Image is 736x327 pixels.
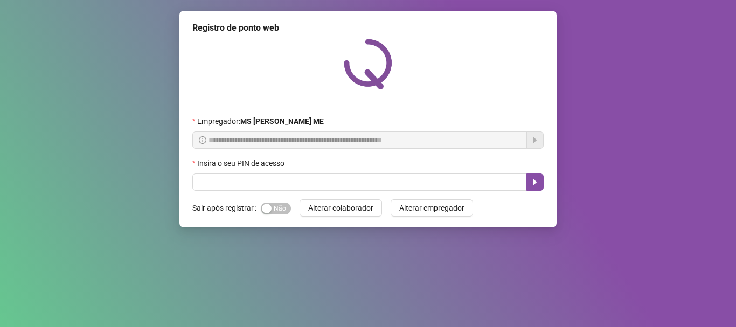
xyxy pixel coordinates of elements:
[391,199,473,217] button: Alterar empregador
[308,202,373,214] span: Alterar colaborador
[531,178,539,186] span: caret-right
[344,39,392,89] img: QRPoint
[192,22,544,34] div: Registro de ponto web
[399,202,464,214] span: Alterar empregador
[240,117,324,126] strong: MS [PERSON_NAME] ME
[199,136,206,144] span: info-circle
[197,115,324,127] span: Empregador :
[192,157,291,169] label: Insira o seu PIN de acesso
[300,199,382,217] button: Alterar colaborador
[192,199,261,217] label: Sair após registrar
